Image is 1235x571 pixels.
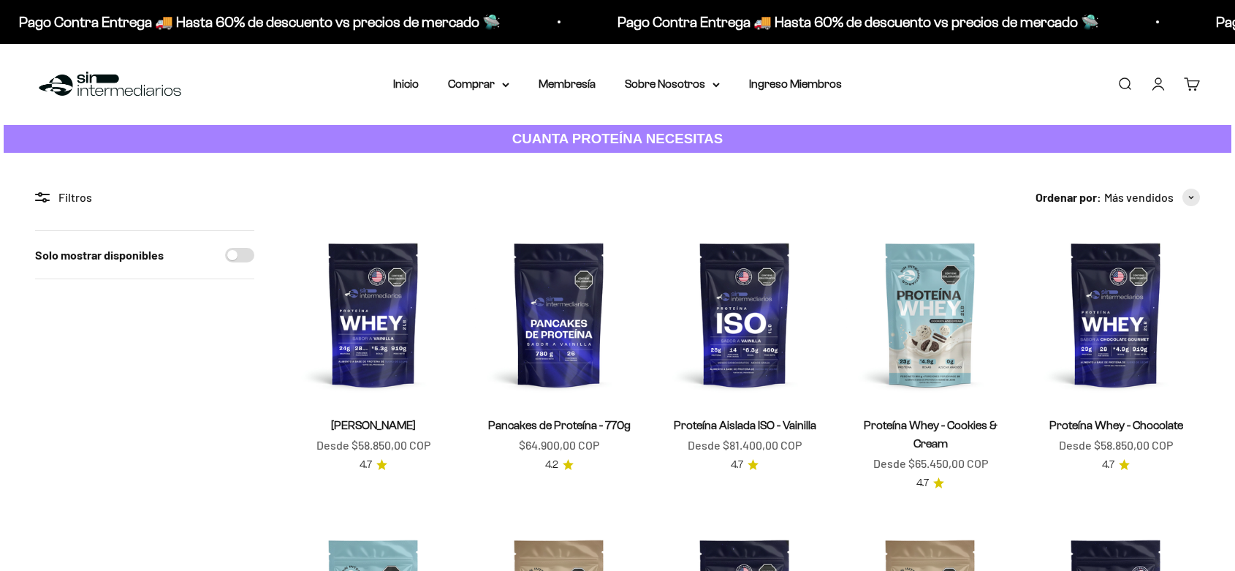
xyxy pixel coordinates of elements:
[688,436,802,455] sale-price: Desde $81.400,00 COP
[749,77,842,90] a: Ingreso Miembros
[393,77,419,90] a: Inicio
[512,131,723,146] strong: CUANTA PROTEÍNA NECESITAS
[239,10,721,34] p: Pago Contra Entrega 🚚 Hasta 60% de descuento vs precios de mercado 🛸
[488,419,631,431] a: Pancakes de Proteína - 770g
[360,457,387,473] a: 4.74.7 de 5.0 estrellas
[1059,436,1173,455] sale-price: Desde $58.850,00 COP
[35,246,164,265] label: Solo mostrar disponibles
[1104,188,1200,207] button: Más vendidos
[316,436,430,455] sale-price: Desde $58.850,00 COP
[331,419,416,431] a: [PERSON_NAME]
[1104,188,1174,207] span: Más vendidos
[916,475,944,491] a: 4.74.7 de 5.0 estrellas
[864,419,997,450] a: Proteína Whey - Cookies & Cream
[1049,419,1183,431] a: Proteína Whey - Chocolate
[625,75,720,94] summary: Sobre Nosotros
[674,419,816,431] a: Proteína Aislada ISO - Vainilla
[916,475,929,491] span: 4.7
[519,436,599,455] sale-price: $64.900,00 COP
[448,75,509,94] summary: Comprar
[873,454,988,473] sale-price: Desde $65.450,00 COP
[731,457,743,473] span: 4.7
[35,188,254,207] div: Filtros
[1102,457,1130,473] a: 4.74.7 de 5.0 estrellas
[4,125,1231,154] a: CUANTA PROTEÍNA NECESITAS
[731,457,759,473] a: 4.74.7 de 5.0 estrellas
[1102,457,1114,473] span: 4.7
[360,457,372,473] span: 4.7
[1035,188,1101,207] span: Ordenar por:
[545,457,574,473] a: 4.24.2 de 5.0 estrellas
[539,77,596,90] a: Membresía
[545,457,558,473] span: 4.2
